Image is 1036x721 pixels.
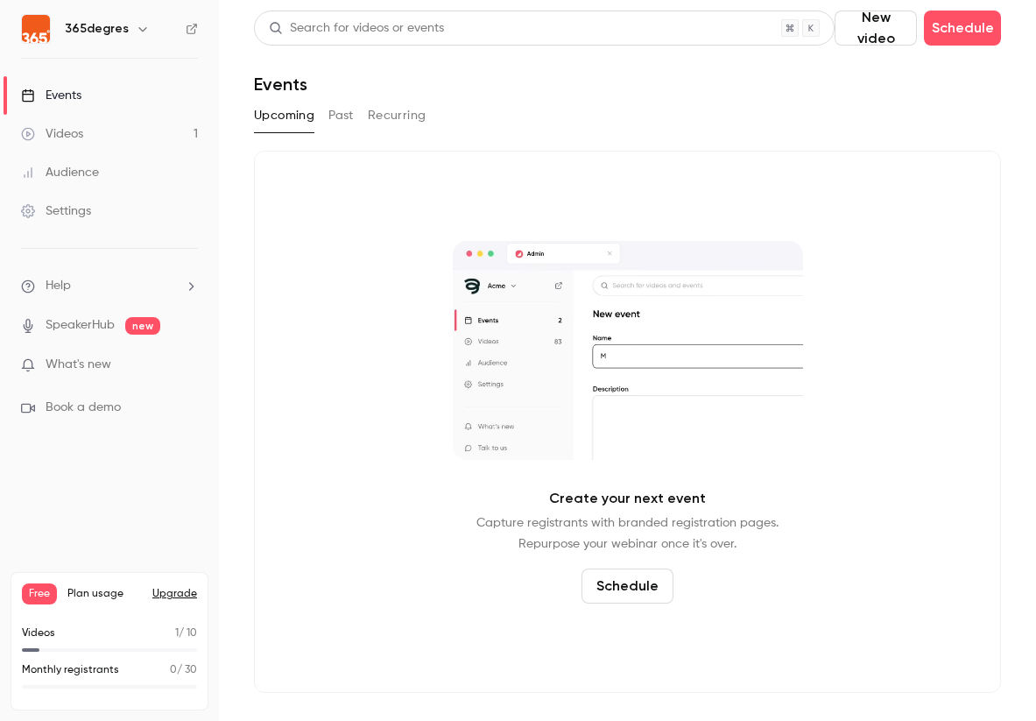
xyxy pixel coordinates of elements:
[269,19,444,38] div: Search for videos or events
[46,277,71,295] span: Help
[924,11,1001,46] button: Schedule
[152,587,197,601] button: Upgrade
[170,665,177,675] span: 0
[254,74,307,95] h1: Events
[125,317,160,335] span: new
[21,87,81,104] div: Events
[22,662,119,678] p: Monthly registrants
[67,587,142,601] span: Plan usage
[22,626,55,641] p: Videos
[549,488,706,509] p: Create your next event
[65,20,129,38] h6: 365degres
[46,316,115,335] a: SpeakerHub
[254,102,314,130] button: Upcoming
[328,102,354,130] button: Past
[476,512,779,555] p: Capture registrants with branded registration pages. Repurpose your webinar once it's over.
[46,356,111,374] span: What's new
[21,164,99,181] div: Audience
[46,399,121,417] span: Book a demo
[175,628,179,639] span: 1
[22,15,50,43] img: 365degres
[22,583,57,604] span: Free
[21,125,83,143] div: Videos
[581,569,673,604] button: Schedule
[835,11,917,46] button: New video
[368,102,426,130] button: Recurring
[21,277,198,295] li: help-dropdown-opener
[21,202,91,220] div: Settings
[170,662,197,678] p: / 30
[175,626,197,641] p: / 10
